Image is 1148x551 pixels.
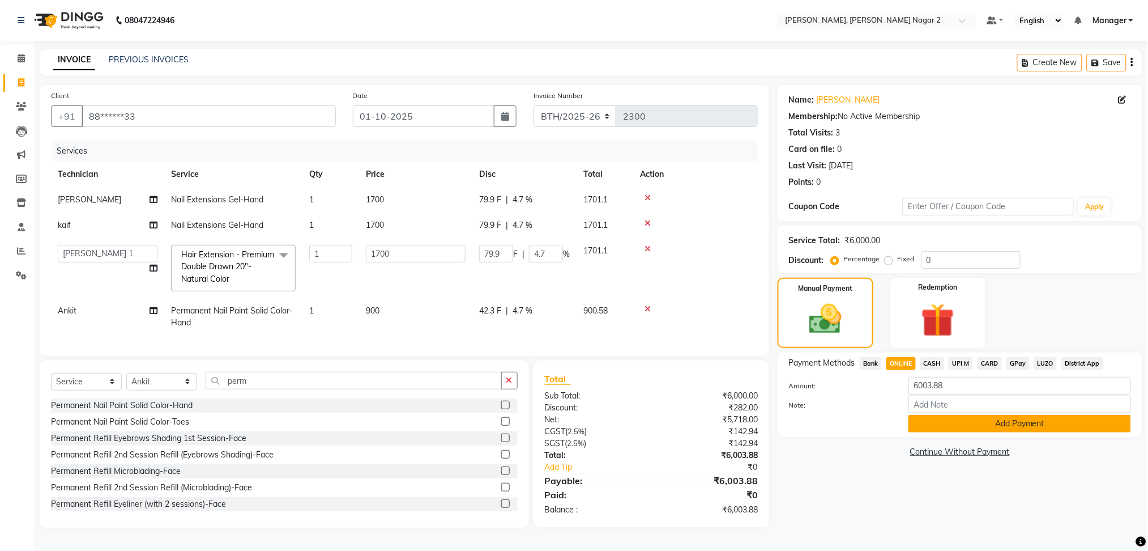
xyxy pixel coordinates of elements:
span: District App [1061,357,1103,370]
span: CGST [545,426,566,436]
span: 1701.1 [583,220,608,230]
div: Balance : [536,504,651,516]
span: 900 [366,306,379,316]
span: 79.9 F [479,219,501,231]
span: 79.9 F [479,194,501,206]
div: ₹0 [651,488,766,502]
div: Discount: [536,402,651,414]
div: Permanent Refill Eyeliner (with 2 sessions)-Face [51,498,226,510]
label: Manual Payment [798,283,852,294]
span: F [513,248,518,260]
b: 08047224946 [125,5,174,36]
span: Manager [1092,15,1126,27]
span: 4.7 % [513,219,532,231]
span: 900.58 [583,306,608,316]
a: PREVIOUS INVOICES [109,54,189,65]
div: ₹0 [671,461,766,473]
div: Last Visit: [789,160,827,172]
img: logo [29,5,106,36]
span: Payment Methods [789,357,855,369]
div: ₹6,003.88 [651,450,766,461]
span: CASH [920,357,945,370]
span: 1700 [366,194,384,205]
div: ₹282.00 [651,402,766,414]
div: Paid: [536,488,651,502]
div: Membership: [789,111,838,122]
span: % [563,248,570,260]
span: 1700 [366,220,384,230]
a: Add Tip [536,461,671,473]
a: [PERSON_NAME] [817,94,880,106]
div: Points: [789,176,814,188]
span: | [506,219,508,231]
span: Nail Extensions Gel-Hand [171,220,263,230]
span: | [522,248,524,260]
span: 2.5% [567,439,584,448]
div: No Active Membership [789,111,1131,122]
span: 1701.1 [583,194,608,205]
th: Qty [302,162,359,187]
div: ₹6,000.00 [845,235,881,247]
label: Date [353,91,368,101]
div: Card on file: [789,143,835,155]
span: Permanent Nail Paint Solid Color-Hand [171,306,293,328]
label: Amount: [780,381,900,391]
span: 1 [309,194,314,205]
div: Discount: [789,255,824,266]
a: INVOICE [53,50,95,70]
span: | [506,194,508,206]
div: Services [52,141,766,162]
button: Add Payment [908,415,1131,433]
div: Coupon Code [789,201,903,213]
th: Disc [472,162,577,187]
div: ( ) [536,438,651,450]
span: 4.7 % [513,194,532,206]
label: Client [51,91,69,101]
span: ONLINE [886,357,916,370]
div: ₹5,718.00 [651,414,766,426]
div: Permanent Refill Microblading-Face [51,465,181,477]
div: Name: [789,94,814,106]
div: Permanent Refill 2nd Session Refill (Microblading)-Face [51,482,252,494]
input: Add Note [908,396,1131,413]
button: +91 [51,105,83,127]
div: [DATE] [829,160,853,172]
th: Total [577,162,633,187]
span: 42.3 F [479,305,501,317]
th: Service [164,162,302,187]
input: Search by Name/Mobile/Email/Code [82,105,336,127]
span: [PERSON_NAME] [58,194,121,205]
label: Redemption [918,282,957,293]
div: Permanent Refill 2nd Session Refill (Eyebrows Shading)-Face [51,449,274,461]
a: x [229,274,234,284]
div: 0 [838,143,842,155]
label: Invoice Number [534,91,583,101]
div: Total Visits: [789,127,834,139]
label: Note: [780,400,900,410]
span: LUZO [1034,357,1057,370]
label: Percentage [844,254,880,264]
div: Permanent Nail Paint Solid Color-Toes [51,416,189,428]
div: Payable: [536,474,651,488]
span: 1 [309,220,314,230]
div: ₹6,003.88 [651,474,766,488]
span: 2.5% [568,427,585,436]
div: 0 [817,176,821,188]
button: Save [1087,54,1126,71]
img: _gift.svg [911,299,965,341]
div: 3 [836,127,840,139]
div: ( ) [536,426,651,438]
label: Fixed [898,254,915,264]
div: Permanent Nail Paint Solid Color-Hand [51,400,193,412]
input: Enter Offer / Coupon Code [903,198,1074,215]
span: Nail Extensions Gel-Hand [171,194,263,205]
span: CARD [978,357,1002,370]
span: kaif [58,220,71,230]
th: Technician [51,162,164,187]
div: ₹6,000.00 [651,390,766,402]
span: Total [545,373,571,385]
img: _cash.svg [799,300,852,338]
button: Apply [1078,198,1111,215]
input: Amount [908,377,1131,395]
span: UPI M [949,357,973,370]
